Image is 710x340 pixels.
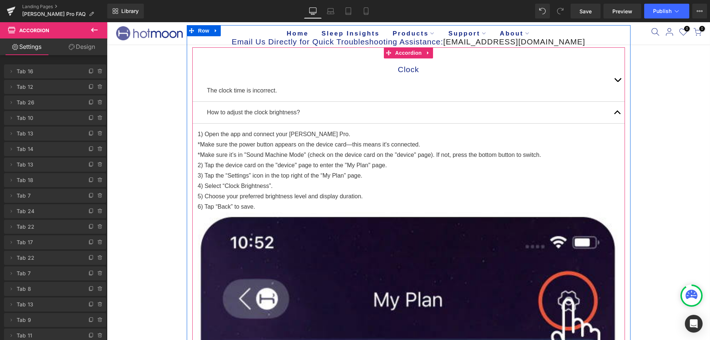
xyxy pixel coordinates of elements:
[17,64,79,78] span: Tab 16
[91,138,513,148] p: 2) Tap the device card on the "device" page to enter the "My Plan" page.
[91,159,513,169] p: 4) Select “Clock Brightness”.
[317,25,326,36] a: Expand / Collapse
[100,42,503,53] h1: Clock
[653,8,672,14] span: Publish
[644,4,689,18] button: Publish
[339,4,357,18] a: Tablet
[9,2,76,20] img: Hotmoon
[107,4,144,18] a: New Library
[19,27,49,33] span: Accordion
[91,148,513,159] p: 3) Tap the “Settings” icon in the top right of the “My Plan” page.
[22,11,86,17] span: [PERSON_NAME] Pro FAQ
[91,179,513,190] p: 6) Tap “Back” to save.
[100,63,503,74] p: The clock time is incorrect.
[100,85,503,95] p: How to adjust the clock brightness?
[17,235,79,249] span: Tab 17
[17,251,79,265] span: Tab 22
[17,266,79,280] span: Tab 7
[304,4,322,18] a: Desktop
[17,95,79,110] span: Tab 26
[579,7,592,15] span: Save
[91,117,513,128] p: *Make sure the power button appears on the device card—this means it's connected.
[85,14,518,25] h1: Email Us Directly for Quick Troubleshooting Assistance:
[357,4,375,18] a: Mobile
[17,189,79,203] span: Tab 7
[17,220,79,234] span: Tab 22
[17,142,79,156] span: Tab 14
[91,169,513,179] p: 5) Choose your preferred brightness level and display duration.
[17,111,79,125] span: Tab 10
[535,4,550,18] button: Undo
[337,15,479,24] a: [EMAIL_ADDRESS][DOMAIN_NAME]
[17,282,79,296] span: Tab 8
[17,173,79,187] span: Tab 18
[612,7,632,15] span: Preview
[91,109,244,115] span: 1) Open the app and connect your [PERSON_NAME] Pro.
[17,158,79,172] span: Tab 13
[121,8,139,14] span: Library
[685,315,703,333] div: Open Intercom Messenger
[322,4,339,18] a: Laptop
[692,4,707,18] button: More
[553,4,568,18] button: Redo
[17,313,79,327] span: Tab 9
[17,297,79,312] span: Tab 13
[89,3,104,14] span: Row
[17,127,79,141] span: Tab 13
[17,204,79,218] span: Tab 24
[287,25,317,36] span: Accordion
[104,3,114,14] a: Expand / Collapse
[55,38,109,55] a: Design
[91,128,513,138] p: *Make sure it’s in "Sound Machine Mode" (check on the device card on the "device" page). If not, ...
[22,4,107,10] a: Landing Pages
[17,80,79,94] span: Tab 12
[603,4,641,18] a: Preview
